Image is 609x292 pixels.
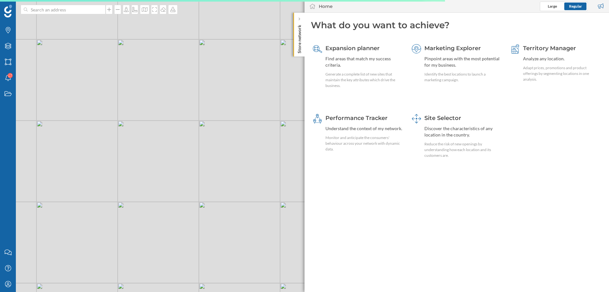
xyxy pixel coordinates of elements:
img: search-areas.svg [313,44,322,54]
p: Store network [296,22,303,53]
span: Marketing Explorer [424,45,481,52]
div: Pinpoint areas with the most potential for my business. [424,56,502,68]
div: Understand the context of my network. [325,125,403,132]
div: Home [319,3,333,10]
div: Reduce the risk of new openings by understanding how each location and its customers are. [424,141,502,158]
span: Regular [569,4,582,9]
div: Identify the best locations to launch a marketing campaign. [424,71,502,83]
div: Adapt prices, promotions and product offerings by segmenting locations in one analysis. [523,65,601,82]
div: Find areas that match my success criteria. [325,56,403,68]
img: territory-manager.svg [510,44,520,54]
div: What do you want to achieve? [311,19,603,31]
span: Territory Manager [523,45,576,52]
div: Monitor and anticipate the consumers' behaviour across your network with dynamic data. [325,135,403,152]
span: Site Selector [424,115,461,122]
div: Generate a complete list of new sites that maintain the key attributes which drive the business. [325,71,403,89]
img: explorer.svg [412,44,421,54]
div: Discover the characteristics of any location in the country. [424,125,502,138]
span: Expansion planner [325,45,380,52]
img: dashboards-manager.svg [412,114,421,123]
div: Analyze any location. [523,56,601,62]
span: Large [548,4,557,9]
img: monitoring-360.svg [313,114,322,123]
span: Performance Tracker [325,115,388,122]
img: Geoblink Logo [4,5,12,17]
